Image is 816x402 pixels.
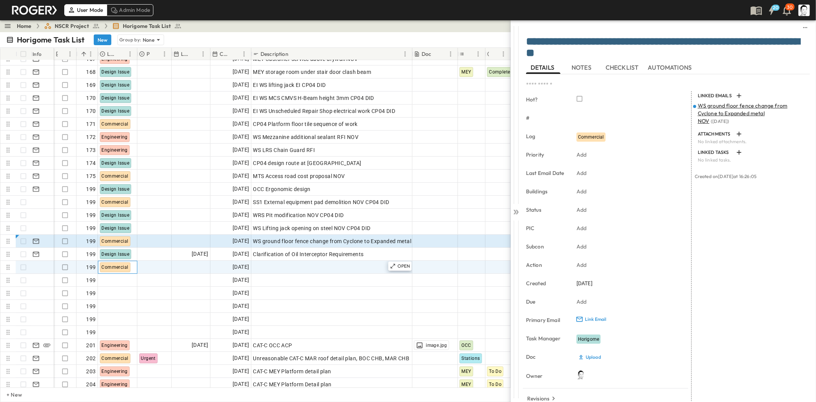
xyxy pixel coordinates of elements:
[102,82,130,88] span: Design Issue
[233,172,249,180] span: [DATE]
[86,328,96,336] span: 199
[233,145,249,154] span: [DATE]
[102,95,130,101] span: Design Issue
[86,49,95,59] button: Menu
[526,169,566,177] p: Last Email Date
[86,355,96,362] span: 202
[253,355,409,362] span: Unreasonable CAT-C MAR roof detail plan, BOC CHB, MAR CHB
[181,50,189,58] p: Last Email Date
[578,337,599,342] span: Horigome
[526,316,566,324] p: Primary Email
[577,151,587,159] p: Add
[143,36,155,44] p: None
[86,107,96,115] span: 170
[253,107,395,115] span: EI WS Unscheduled Repair Shop electrical work CP04 DID
[526,372,566,380] p: Owner
[64,4,107,16] div: User Mode
[253,81,326,89] span: EI WS lifting jack EI CP04 DID
[233,185,249,193] span: [DATE]
[86,146,96,154] span: 173
[573,315,609,324] button: Link Email
[199,49,208,59] button: Menu
[86,185,96,193] span: 199
[102,265,129,270] span: Commercial
[125,49,135,59] button: Menu
[253,237,468,245] span: WS ground floor fence change from Cyclone to Expanded metal NOV [PERSON_NAME]
[526,114,566,122] p: #
[253,342,292,349] span: CAT-C OCC ACP
[577,188,587,195] p: Add
[577,169,587,177] p: Add
[151,50,160,58] button: Sort
[233,315,249,324] span: [DATE]
[526,132,566,140] p: Log
[253,172,345,180] span: MTS Access road cost proposal NOV
[233,237,249,245] span: [DATE]
[233,93,249,102] span: [DATE]
[253,211,344,219] span: WRS Pit modification NOV CP04 DID
[787,4,793,10] p: 30
[86,198,96,206] span: 199
[102,343,128,348] span: Engineering
[526,206,566,214] p: Status
[86,289,96,297] span: 199
[698,157,805,163] p: No linked tasks.
[233,341,249,350] span: [DATE]
[233,302,249,310] span: [DATE]
[253,198,389,206] span: SS1 External equipment pad demolition NOV CP04 DID
[86,224,96,232] span: 199
[233,250,249,258] span: [DATE]
[220,50,230,58] p: Created
[526,224,566,232] p: PIC
[253,381,331,388] span: CAT-C MEY Platform Detail plan
[526,335,566,342] p: Task Manager
[606,64,640,71] span: CHECKLIST
[86,81,96,89] span: 169
[102,212,130,218] span: Design Issue
[253,120,357,128] span: CP04 Platform floor tile sequence of work
[123,22,171,30] span: Horigome Task List
[233,263,249,271] span: [DATE]
[526,243,566,250] p: Subcon
[648,64,694,71] span: AUTOMATIONS
[233,354,249,363] span: [DATE]
[102,199,129,205] span: Commercial
[86,172,96,180] span: 175
[86,368,96,375] span: 203
[577,298,587,306] p: Add
[233,67,249,76] span: [DATE]
[86,211,96,219] span: 199
[33,43,42,65] div: Info
[86,263,96,271] span: 199
[526,298,566,306] p: Due
[102,239,129,244] span: Commercial
[160,49,169,59] button: Menu
[192,250,208,258] span: [DATE]
[698,139,805,145] p: No linked attachments.
[102,160,130,166] span: Design Issue
[102,252,130,257] span: Design Issue
[698,93,733,99] p: LINKED EMAILS
[577,279,593,287] span: [DATE]
[233,367,249,376] span: [DATE]
[55,22,89,30] span: NSCR Project
[117,50,125,58] button: Sort
[426,342,447,348] span: image.jpg
[86,250,96,258] span: 199
[585,316,607,322] p: Link Email
[526,188,566,195] p: Buildings
[577,243,587,250] p: Add
[261,50,288,58] p: Description
[102,147,128,153] span: Engineering
[233,80,249,89] span: [DATE]
[190,50,199,58] button: Sort
[526,353,566,361] p: Doc
[17,22,32,30] a: Home
[446,49,455,59] button: Menu
[586,354,601,360] p: Upload
[253,250,363,258] span: Clarification of Oil Interceptor Requirements
[107,50,116,58] p: Log
[102,369,128,374] span: Engineering
[526,279,566,287] p: Created
[86,302,96,310] span: 199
